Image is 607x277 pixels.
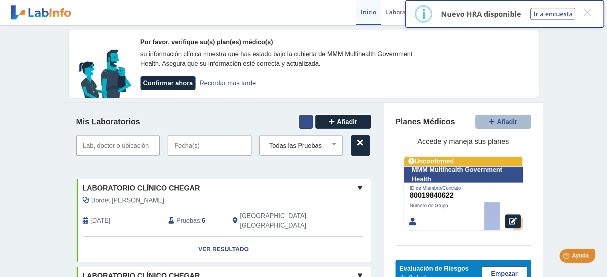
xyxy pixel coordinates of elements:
[475,115,531,129] button: Añadir
[140,51,413,67] span: su información clínica muestra que has estado bajo la cubierta de MMM Multihealth Government Heal...
[76,135,160,156] input: Lab, doctor o ubicación
[421,7,425,21] div: i
[315,115,371,129] button: Añadir
[76,117,140,127] h4: Mis Laboratorios
[580,5,594,20] button: Close this dialog
[491,270,518,277] span: Empezar
[395,117,455,127] h4: Planes Médicos
[140,76,196,90] button: Confirmar ahora
[83,183,200,194] span: Laboratorio Clínico Chegar
[77,237,371,262] a: Ver Resultado
[497,118,517,125] span: Añadir
[91,196,164,205] span: Bordet Villa, Fernando
[168,135,251,156] input: Fecha(s)
[202,217,206,224] b: 6
[337,118,357,125] span: Añadir
[200,80,256,86] a: Recordar más tarde
[91,216,111,226] span: 2025-08-15
[176,216,200,226] span: Pruebas
[441,9,521,19] p: Nuevo HRA disponible
[162,211,227,230] div: :
[530,8,575,20] button: Ir a encuesta
[417,138,509,145] span: Accede y maneja sus planes
[140,37,424,47] div: Por favor, verifique su(s) plan(es) médico(s)
[240,211,328,230] span: Rio Grande, PR
[536,246,598,268] iframe: Help widget launcher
